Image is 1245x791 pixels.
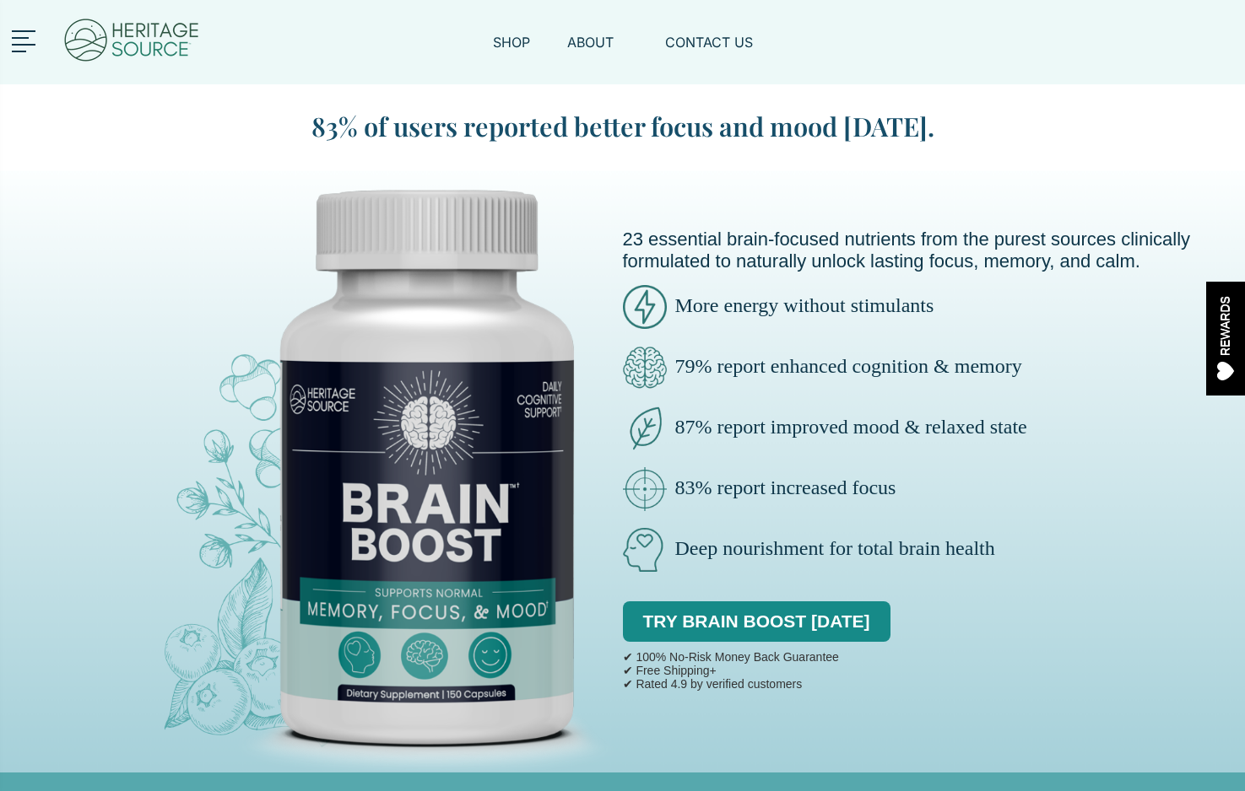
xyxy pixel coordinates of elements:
a: ABOUT [567,33,628,72]
img: brain-boost-clarity.png [623,346,667,390]
div: TRY BRAIN BOOST [DATE] [623,589,890,646]
img: Heritage Source [62,8,201,76]
img: brain-boost-natural.png [623,528,667,572]
a: CONTACT US [665,33,753,72]
p: ✔ Free Shipping+ [623,664,839,677]
img: brain-boost-natural-pure.png [623,406,667,450]
a: SHOP [493,33,530,72]
a: TRY BRAIN BOOST [DATE] [623,601,890,642]
blockquote: 83% of users reported better focus and mood [DATE]. [243,108,1003,144]
p: ✔ 100% No-Risk Money Back Guarantee [623,650,839,664]
img: brain-boost-energy.png [623,285,667,329]
p: ✔ Rated 4.9 by verified customers [623,677,839,691]
img: brain-boost-clinically-focus.png [623,467,667,511]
